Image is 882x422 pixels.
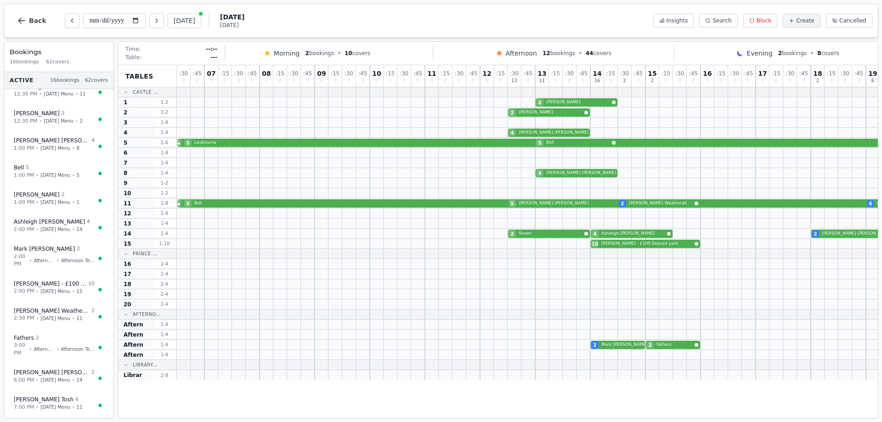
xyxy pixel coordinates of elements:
[796,17,814,24] span: Create
[206,45,217,53] span: --:--
[667,17,688,24] span: Insights
[810,50,814,57] span: •
[153,139,175,146] span: 1 - 6
[519,231,582,237] span: Sheen
[62,191,65,199] span: 2
[223,79,226,83] span: 0
[14,369,90,376] span: [PERSON_NAME] [PERSON_NAME]
[623,79,626,83] span: 2
[375,79,378,83] span: 0
[543,50,550,56] span: 12
[153,190,175,197] span: 1 - 2
[10,58,39,66] span: 16 bookings
[345,50,370,57] span: covers
[538,99,542,106] span: 2
[124,159,127,167] span: 7
[40,404,70,411] span: [DATE] Menu
[586,50,611,57] span: covers
[153,180,175,186] span: 1 - 2
[77,245,80,253] span: 2
[519,200,588,207] span: [PERSON_NAME] [PERSON_NAME]
[34,257,55,264] span: Afternoon Tea
[579,71,588,76] span: : 45
[77,315,83,322] span: 11
[36,334,39,342] span: 2
[8,186,110,211] button: [PERSON_NAME]21:00 PM•[DATE] Menu•1
[8,132,110,157] button: [PERSON_NAME] [PERSON_NAME]41:00 PM•[DATE] Menu•8
[372,70,381,77] span: 10
[124,119,127,126] span: 3
[91,307,95,315] span: 2
[14,396,73,403] span: [PERSON_NAME] Tosh
[8,105,110,130] button: [PERSON_NAME]212:30 PM•[DATE] Menu•2
[124,210,131,217] span: 12
[153,210,175,217] span: 1 - 4
[87,218,90,226] span: 4
[441,71,450,76] span: : 15
[57,346,59,353] span: •
[72,377,75,383] span: •
[814,231,817,237] span: 2
[168,13,201,28] button: [DATE]
[220,22,244,29] span: [DATE]
[179,71,188,76] span: : 30
[133,89,158,96] span: Castle ...
[699,14,737,28] button: Search
[124,220,131,227] span: 13
[469,71,477,76] span: : 45
[594,231,597,237] span: 4
[692,79,695,83] span: 0
[869,200,872,207] span: 6
[551,71,560,76] span: : 15
[546,140,610,146] span: Bell
[77,377,83,383] span: 14
[661,71,670,76] span: : 15
[40,315,70,322] span: [DATE] Menu
[153,149,175,156] span: 1 - 4
[511,109,514,116] span: 2
[347,79,350,83] span: 0
[14,404,34,411] span: 7:00 PM
[317,70,326,77] span: 09
[40,226,70,233] span: [DATE] Menu
[761,79,764,83] span: 0
[72,226,75,233] span: •
[524,71,532,76] span: : 45
[265,79,268,83] span: 0
[75,90,78,97] span: •
[61,346,95,353] span: Afternoon Tea Room 3
[788,79,791,83] span: 0
[857,79,860,83] span: 0
[124,99,127,106] span: 1
[519,109,582,116] span: [PERSON_NAME]
[153,230,175,237] span: 1 - 4
[14,145,34,152] span: 1:00 PM
[592,241,598,248] span: 10
[14,245,75,253] span: Mark [PERSON_NAME]
[40,145,70,152] span: [DATE] Menu
[36,377,39,383] span: •
[29,257,32,264] span: •
[72,404,75,411] span: •
[499,79,502,83] span: 0
[153,129,175,136] span: 1 - 4
[458,79,460,83] span: 0
[14,280,86,287] span: [PERSON_NAME] - £100 Deposit paid
[80,90,86,97] span: 11
[621,200,624,207] span: 2
[29,17,46,24] span: Back
[196,79,198,83] span: 0
[262,70,271,77] span: 08
[210,54,217,61] span: ---
[125,72,153,81] span: Tables
[62,110,65,118] span: 2
[124,230,131,237] span: 14
[289,71,298,76] span: : 30
[40,288,70,295] span: [DATE] Menu
[678,79,681,83] span: 0
[14,118,37,125] span: 12:30 PM
[510,71,519,76] span: : 30
[511,200,514,207] span: 5
[36,199,39,206] span: •
[620,71,629,76] span: : 30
